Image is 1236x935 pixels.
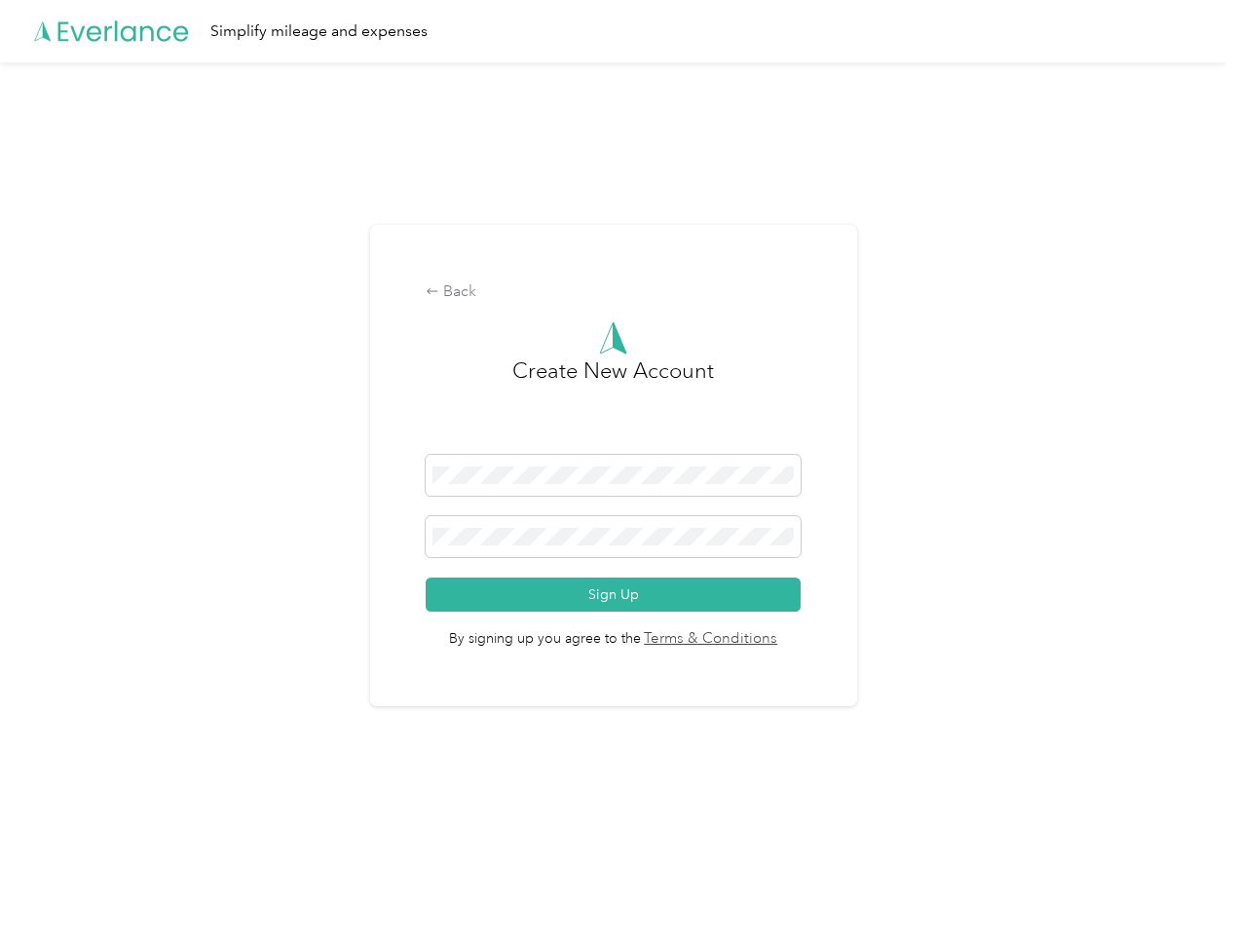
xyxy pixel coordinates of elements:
[641,628,778,651] a: Terms & Conditions
[426,578,801,612] button: Sign Up
[426,612,801,651] span: By signing up you agree to the
[512,355,714,455] h3: Create New Account
[426,280,801,304] div: Back
[210,19,428,44] div: Simplify mileage and expenses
